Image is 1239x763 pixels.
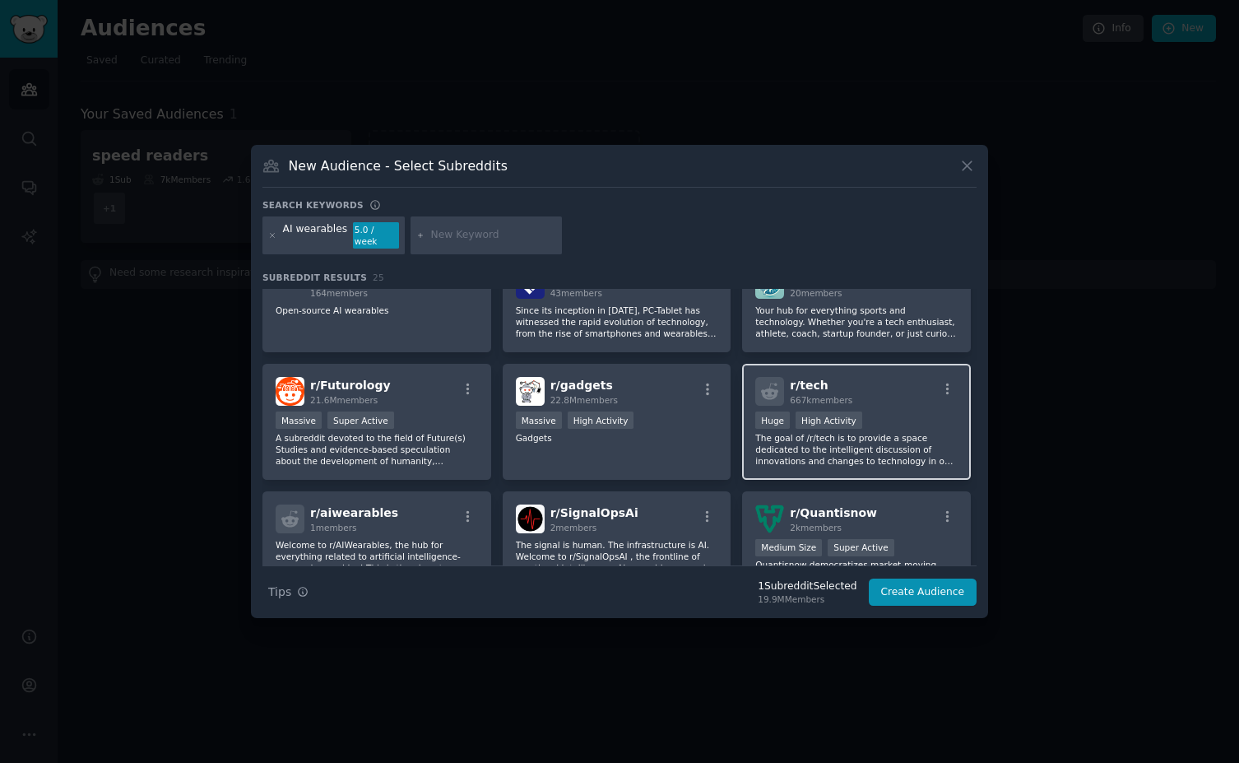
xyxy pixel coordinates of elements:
span: 22.8M members [550,395,618,405]
span: 43 members [550,288,602,298]
span: 20 members [790,288,842,298]
p: Gadgets [516,432,718,444]
span: Tips [268,584,291,601]
div: 19.9M Members [758,593,856,605]
p: Welcome to r/AIWearables, the hub for everything related to artificial intelligence-powered weara... [276,539,478,574]
img: gadgets [516,377,545,406]
span: 2k members [790,523,842,533]
p: A subreddit devoted to the field of Future(s) Studies and evidence-based speculation about the de... [276,432,478,467]
h3: Search keywords [262,199,364,211]
input: New Keyword [431,228,556,243]
span: Subreddit Results [262,272,367,283]
img: SignalOpsAi [516,505,545,533]
div: Super Active [828,539,894,556]
div: Huge [755,412,790,429]
span: r/ SignalOpsAi [550,506,638,519]
p: The signal is human. The infrastructure is AI. Welcome to r/SignalOpsAI , the frontline of emotio... [516,539,718,574]
span: r/ tech [790,379,828,392]
span: r/ Futurology [310,379,391,392]
img: Futurology [276,377,304,406]
img: Quantisnow [755,505,784,533]
div: Massive [516,412,562,429]
div: 5.0 / week [353,222,399,249]
h3: New Audience - Select Subreddits [289,157,508,174]
span: 1 members [310,523,357,533]
span: 25 [373,272,384,282]
div: Massive [276,412,322,429]
div: High Activity [568,412,634,429]
div: Super Active [327,412,394,429]
button: Tips [262,578,314,607]
span: 667k members [790,395,852,405]
span: r/ gadgets [550,379,613,392]
div: AI wearables [283,222,348,249]
div: Medium Size [755,539,822,556]
span: r/ aiwearables [310,506,398,519]
p: The goal of /r/tech is to provide a space dedicated to the intelligent discussion of innovations ... [755,432,958,467]
span: 2 members [550,523,597,533]
p: Since its inception in [DATE], PC-Tablet has witnessed the rapid evolution of technology, from th... [516,305,718,339]
p: Quantisnow democratizes market-moving insights for retail traders. [755,559,958,582]
p: Your hub for everything sports and technology. Whether you're a tech enthusiast, athlete, coach, ... [755,305,958,339]
div: High Activity [796,412,862,429]
span: r/ Quantisnow [790,506,877,519]
span: 164 members [310,288,368,298]
p: Open-source AI wearables [276,305,478,316]
div: 1 Subreddit Selected [758,579,856,594]
button: Create Audience [869,579,977,607]
span: 21.6M members [310,395,378,405]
